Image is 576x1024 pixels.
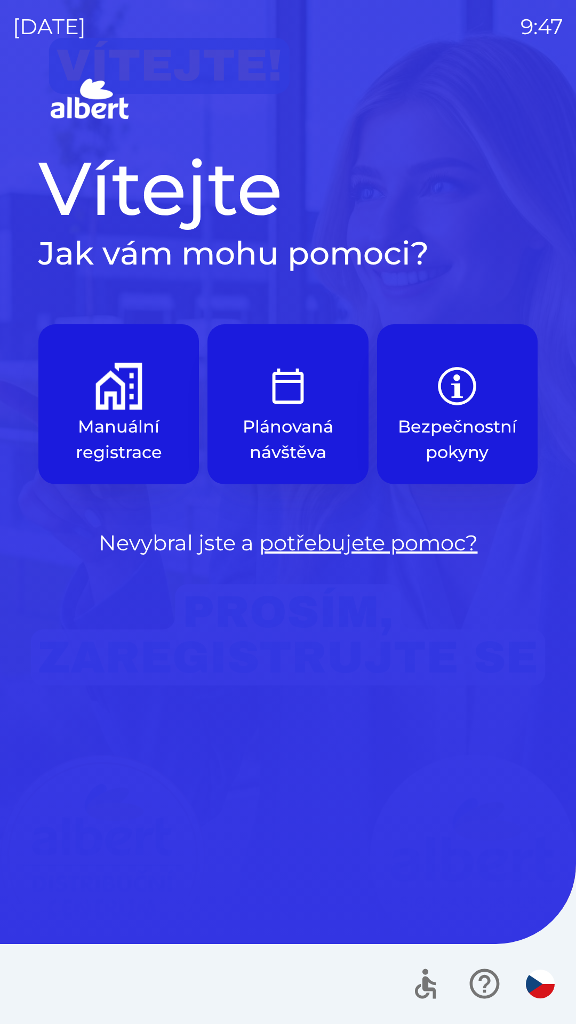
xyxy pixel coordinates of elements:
[38,143,538,234] h1: Vítejte
[434,363,481,410] img: b85e123a-dd5f-4e82-bd26-90b222bbbbcf.png
[38,234,538,273] h2: Jak vám mohu pomoci?
[526,970,555,998] img: cs flag
[38,75,538,126] img: Logo
[38,324,199,484] button: Manuální registrace
[95,363,142,410] img: d73f94ca-8ab6-4a86-aa04-b3561b69ae4e.png
[64,414,173,465] p: Manuální registrace
[265,363,311,410] img: e9efe3d3-6003-445a-8475-3fd9a2e5368f.png
[259,530,478,556] a: potřebujete pomoc?
[521,11,563,43] p: 9:47
[233,414,342,465] p: Plánovaná návštěva
[377,324,538,484] button: Bezpečnostní pokyny
[38,527,538,559] p: Nevybral jste a
[398,414,517,465] p: Bezpečnostní pokyny
[13,11,86,43] p: [DATE]
[207,324,368,484] button: Plánovaná návštěva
